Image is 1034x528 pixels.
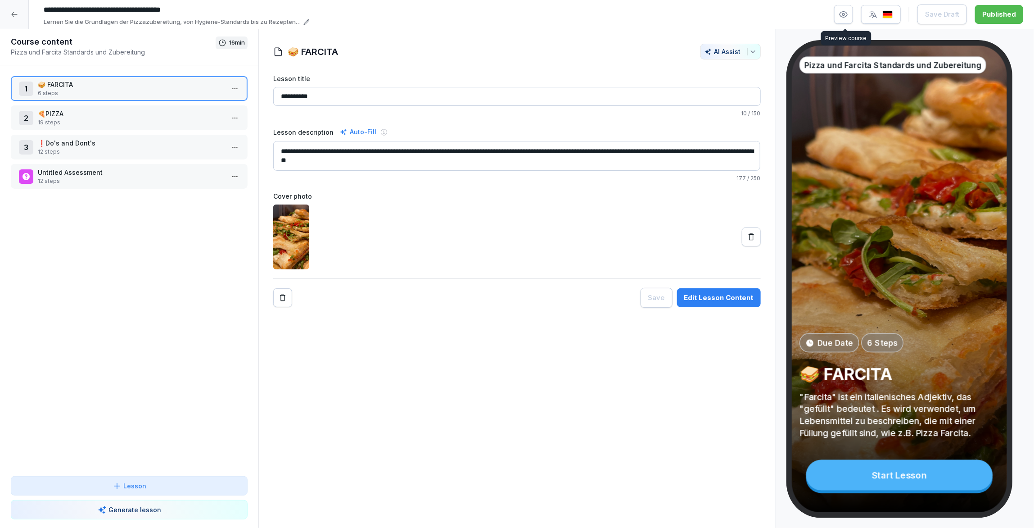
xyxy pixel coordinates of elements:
p: 🍕PIZZA [38,109,224,118]
p: 12 steps [38,177,224,185]
p: 19 steps [38,118,224,127]
p: 12 steps [38,148,224,156]
div: 1 [19,82,33,96]
p: 6 Steps [867,337,898,349]
h1: Course content [11,36,216,47]
p: 6 steps [38,89,224,97]
p: "Farcita" ist ein italienisches Adjektiv, das "gefüllt" bedeutet . Es wird verwendet, um Lebensmi... [799,391,999,439]
label: Cover photo [273,191,761,201]
label: Lesson title [273,74,761,83]
p: Pizza und Farcita Standards und Zubereitung [11,47,216,57]
p: 🥪 FARCITA [38,80,224,89]
div: Untitled Assessment12 steps [11,164,248,189]
span: 10 [741,110,747,117]
p: Due Date [817,337,853,349]
div: 2🍕PIZZA19 steps [11,105,248,130]
button: Remove [273,288,292,307]
button: AI Assist [700,44,761,59]
button: Save Draft [917,5,967,24]
h1: 🥪 FARCITA [288,45,338,59]
button: Edit Lesson Content [677,288,761,307]
button: Lesson [11,476,248,496]
p: Generate lesson [108,505,161,514]
div: 3❗️Do's and Dont's12 steps [11,135,248,159]
p: ❗️Do's and Dont's [38,138,224,148]
div: Published [982,9,1016,19]
p: Pizza und Farcita Standards und Zubereitung [804,59,981,71]
label: Lesson description [273,127,334,137]
div: AI Assist [704,48,757,55]
div: Start Lesson [806,460,993,491]
img: efxpgfc3upp06xpqqjjzsxgf.png [273,205,309,269]
div: 3 [19,140,33,155]
p: Lernen Sie die Grundlagen der Pizzazubereitung, von Hygiene-Standards bis zu Rezepten wie Margher... [44,18,301,27]
div: Save [648,293,665,303]
button: Published [975,5,1023,24]
p: / 150 [273,109,761,118]
div: 2 [19,111,33,125]
span: 177 [737,175,746,182]
button: Generate lesson [11,500,248,519]
button: Save [641,288,673,308]
div: Preview course [821,31,871,46]
img: de.svg [882,10,893,19]
p: Lesson [123,481,146,491]
div: Edit Lesson Content [684,293,754,303]
p: / 250 [273,174,761,182]
p: 🥪 FARCITA [799,364,999,384]
p: 16 min [229,38,245,47]
p: Untitled Assessment [38,168,224,177]
div: Save Draft [925,9,959,19]
div: Auto-Fill [338,127,378,137]
div: 1🥪 FARCITA6 steps [11,76,248,101]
